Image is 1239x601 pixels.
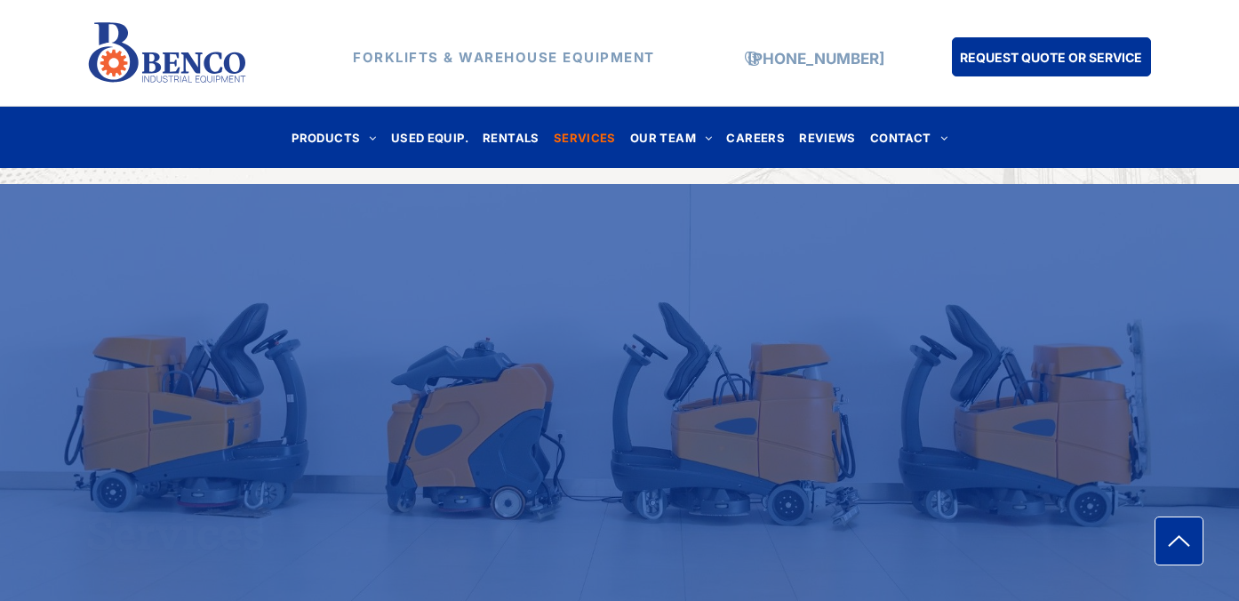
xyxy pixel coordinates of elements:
a: SERVICES [547,125,623,149]
strong: FORKLIFTS & WAREHOUSE EQUIPMENT [353,49,655,66]
a: PRODUCTS [284,125,384,149]
a: RENTALS [476,125,547,149]
span: REQUEST QUOTE OR SERVICE [960,41,1142,74]
a: REQUEST QUOTE OR SERVICE [952,37,1151,76]
a: REVIEWS [792,125,863,149]
a: CAREERS [719,125,792,149]
a: OUR TEAM [623,125,720,149]
span: Services [86,503,265,562]
a: CONTACT [863,125,955,149]
a: [PHONE_NUMBER] [747,50,884,68]
a: USED EQUIP. [384,125,476,149]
